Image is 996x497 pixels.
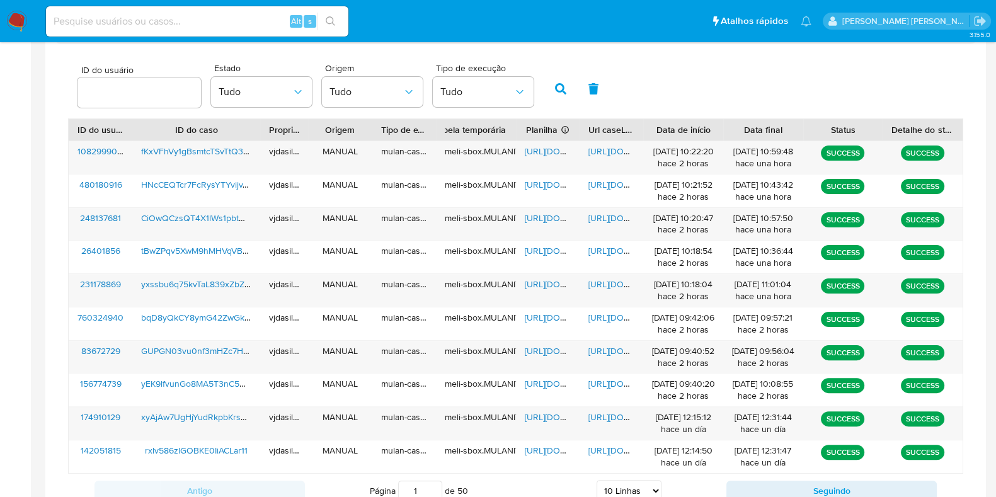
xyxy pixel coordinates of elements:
input: Pesquise usuários ou casos... [46,13,348,30]
span: Atalhos rápidos [721,14,788,28]
button: search-icon [318,13,343,30]
p: viviane.jdasilva@mercadopago.com.br [842,15,970,27]
span: 3.155.0 [969,30,990,40]
span: Alt [291,15,301,27]
span: s [308,15,312,27]
a: Notificações [801,16,811,26]
a: Sair [973,14,987,28]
